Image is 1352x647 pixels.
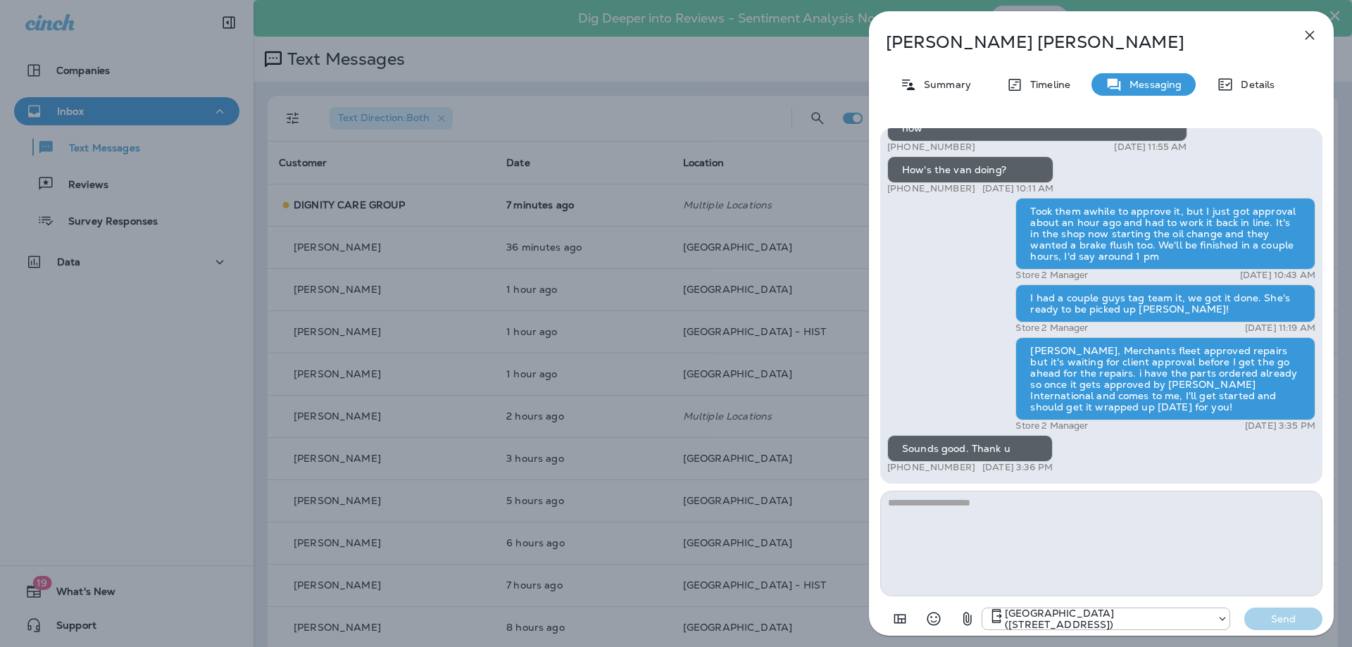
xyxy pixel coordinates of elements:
[1005,608,1210,630] p: [GEOGRAPHIC_DATA] ([STREET_ADDRESS])
[982,608,1229,630] div: +1 (402) 571-1201
[1245,420,1315,432] p: [DATE] 3:35 PM
[1015,420,1088,432] p: Store 2 Manager
[982,462,1053,473] p: [DATE] 3:36 PM
[1015,284,1315,322] div: I had a couple guys tag team it, we got it done. She's ready to be picked up [PERSON_NAME]!
[1234,79,1275,90] p: Details
[887,183,975,194] p: [PHONE_NUMBER]
[1240,270,1315,281] p: [DATE] 10:43 AM
[982,183,1053,194] p: [DATE] 10:11 AM
[920,605,948,633] button: Select an emoji
[1015,322,1088,334] p: Store 2 Manager
[1023,79,1070,90] p: Timeline
[887,462,975,473] p: [PHONE_NUMBER]
[1015,198,1315,270] div: Took them awhile to approve it, but I just got approval about an hour ago and had to work it back...
[887,156,1053,183] div: How's the van doing?
[887,435,1053,462] div: Sounds good. Thank u
[1245,322,1315,334] p: [DATE] 11:19 AM
[1015,337,1315,420] div: [PERSON_NAME], Merchants fleet approved repairs but it's waiting for client approval before I get...
[1114,142,1187,153] p: [DATE] 11:55 AM
[1015,270,1088,281] p: Store 2 Manager
[1122,79,1182,90] p: Messaging
[887,142,975,153] p: [PHONE_NUMBER]
[886,605,914,633] button: Add in a premade template
[886,32,1270,52] p: [PERSON_NAME] [PERSON_NAME]
[917,79,971,90] p: Summary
